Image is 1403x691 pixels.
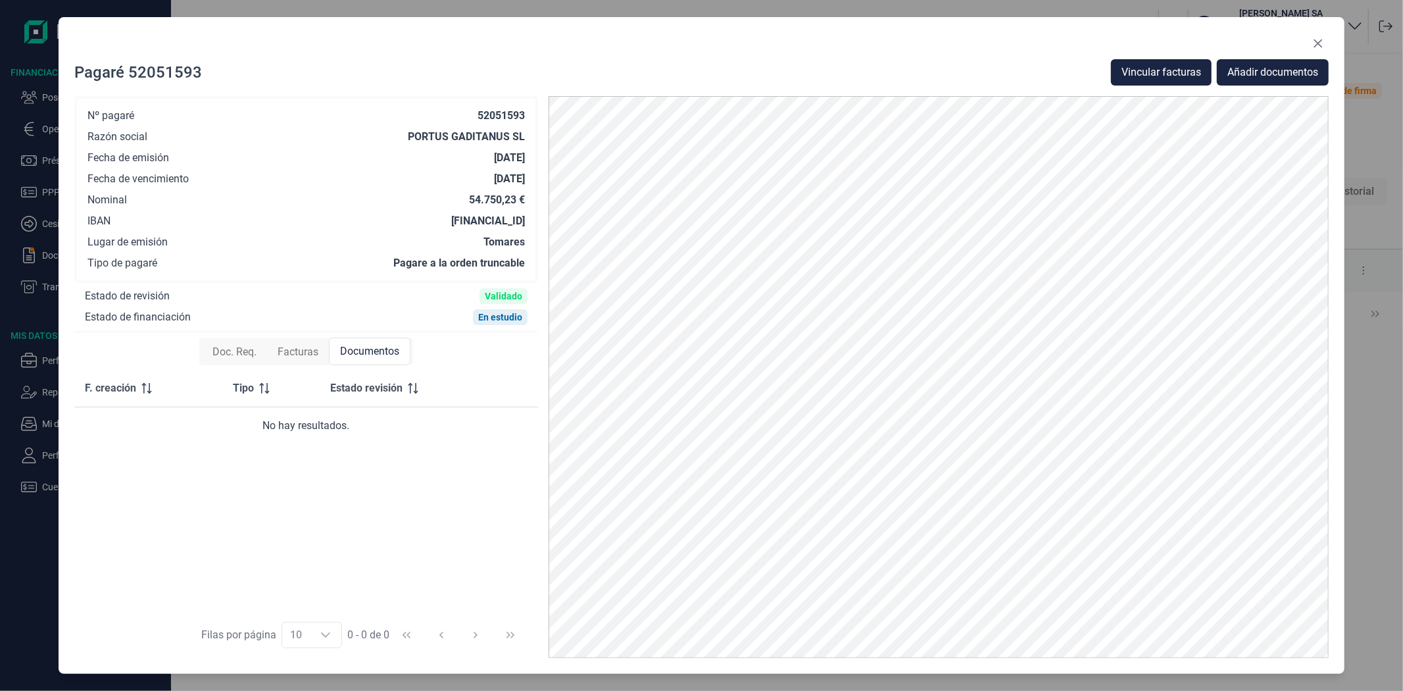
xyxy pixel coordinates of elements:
[85,311,191,324] div: Estado de financiación
[87,151,169,165] div: Fecha de emisión
[408,130,525,143] div: PORTUS GADITANUS SL
[469,193,525,207] div: 54.750,23 €
[233,380,254,396] span: Tipo
[451,215,525,228] div: [FINANCIAL_ID]
[74,62,202,83] div: Pagaré 52051593
[391,619,422,651] button: First Page
[87,193,127,207] div: Nominal
[340,344,399,359] span: Documentos
[212,344,257,360] span: Doc. Req.
[494,172,525,186] div: [DATE]
[329,338,410,365] div: Documentos
[1227,64,1318,80] span: Añadir documentos
[201,627,276,643] div: Filas por página
[85,290,170,303] div: Estado de revisión
[347,630,389,640] span: 0 - 0 de 0
[87,109,134,122] div: Nº pagaré
[87,236,168,249] div: Lugar de emisión
[87,215,111,228] div: IBAN
[87,172,189,186] div: Fecha de vencimiento
[202,339,267,365] div: Doc. Req.
[330,380,403,396] span: Estado revisión
[267,339,329,365] div: Facturas
[549,96,1329,658] img: PDF Viewer
[278,344,318,360] span: Facturas
[393,257,525,270] div: Pagare a la orden truncable
[478,312,522,322] div: En estudio
[85,380,136,396] span: F. creación
[1111,59,1212,86] button: Vincular facturas
[494,151,525,165] div: [DATE]
[426,619,457,651] button: Previous Page
[87,130,147,143] div: Razón social
[1217,59,1329,86] button: Añadir documentos
[1121,64,1201,80] span: Vincular facturas
[1308,33,1329,54] button: Close
[485,291,522,301] div: Validado
[87,257,157,270] div: Tipo de pagaré
[495,619,526,651] button: Last Page
[478,109,525,122] div: 52051593
[483,236,525,249] div: Tomares
[85,418,528,434] div: No hay resultados.
[310,623,341,648] div: Choose
[460,619,491,651] button: Next Page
